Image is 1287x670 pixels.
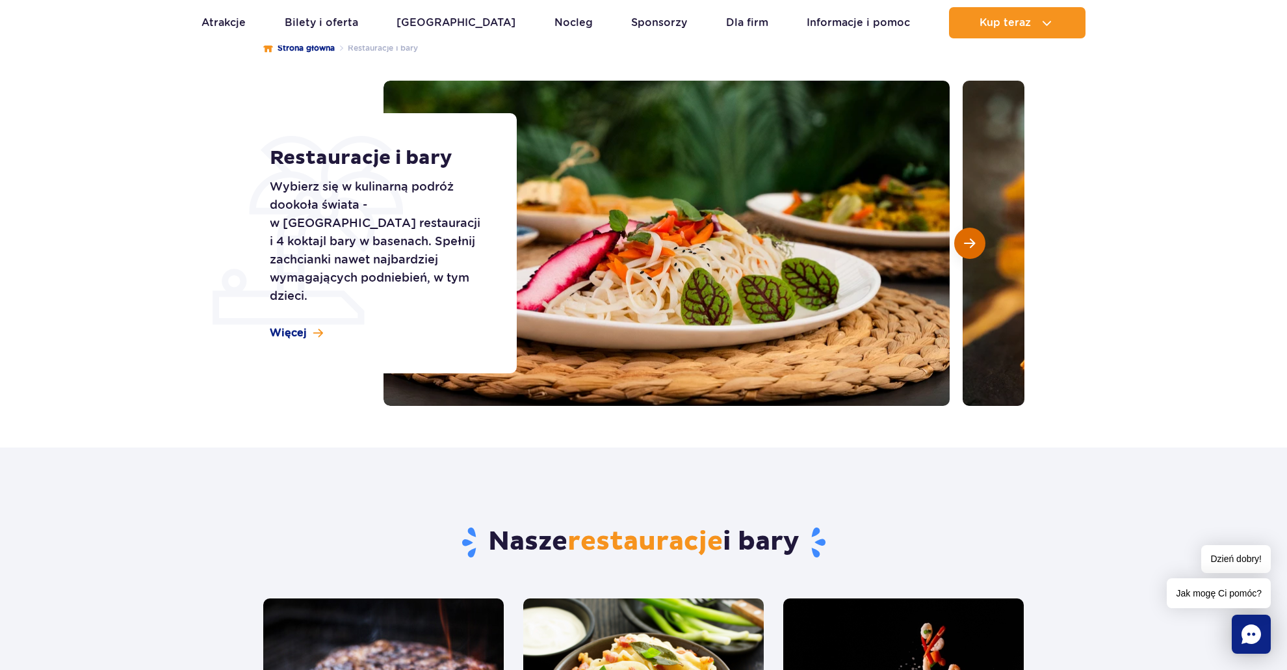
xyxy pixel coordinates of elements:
button: Następny slajd [954,228,985,259]
li: Restauracje i bary [335,42,418,55]
span: Dzień dobry! [1201,545,1271,573]
span: restauracje [567,526,723,558]
a: Sponsorzy [631,7,687,38]
a: Atrakcje [201,7,246,38]
span: Jak mogę Ci pomóc? [1167,578,1271,608]
a: Strona główna [263,42,335,55]
a: Więcej [270,326,323,340]
h2: Nasze i bary [263,526,1024,559]
a: Dla firm [726,7,768,38]
a: Bilety i oferta [285,7,358,38]
button: Kup teraz [949,7,1085,38]
h1: Restauracje i bary [270,146,487,170]
div: Chat [1232,615,1271,654]
a: Informacje i pomoc [807,7,910,38]
a: Nocleg [554,7,593,38]
p: Wybierz się w kulinarną podróż dookoła świata - w [GEOGRAPHIC_DATA] restauracji i 4 koktajl bary ... [270,178,487,305]
span: Więcej [270,326,307,340]
span: Kup teraz [980,17,1031,29]
a: [GEOGRAPHIC_DATA] [396,7,515,38]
